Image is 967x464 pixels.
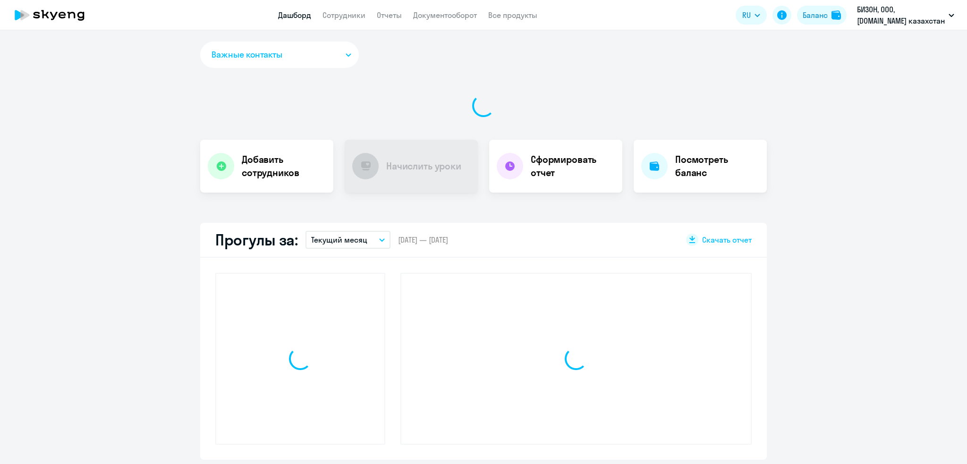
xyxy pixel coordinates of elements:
h2: Прогулы за: [215,230,298,249]
button: Текущий месяц [305,231,390,249]
a: Сотрудники [322,10,365,20]
h4: Посмотреть баланс [675,153,759,179]
img: balance [831,10,841,20]
button: RU [736,6,767,25]
button: Важные контакты [200,42,359,68]
p: БИЗОН, ООО, [DOMAIN_NAME] казахстан от [DATE] [857,4,945,26]
a: Отчеты [377,10,402,20]
a: Все продукты [488,10,537,20]
a: Дашборд [278,10,311,20]
span: RU [742,9,751,21]
div: Баланс [803,9,828,21]
h4: Добавить сотрудников [242,153,326,179]
button: Балансbalance [797,6,847,25]
button: БИЗОН, ООО, [DOMAIN_NAME] казахстан от [DATE] [852,4,959,26]
span: Важные контакты [212,49,282,61]
p: Текущий месяц [311,234,367,245]
span: [DATE] — [DATE] [398,235,448,245]
a: Документооборот [413,10,477,20]
h4: Сформировать отчет [531,153,615,179]
span: Скачать отчет [702,235,752,245]
h4: Начислить уроки [386,160,461,173]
